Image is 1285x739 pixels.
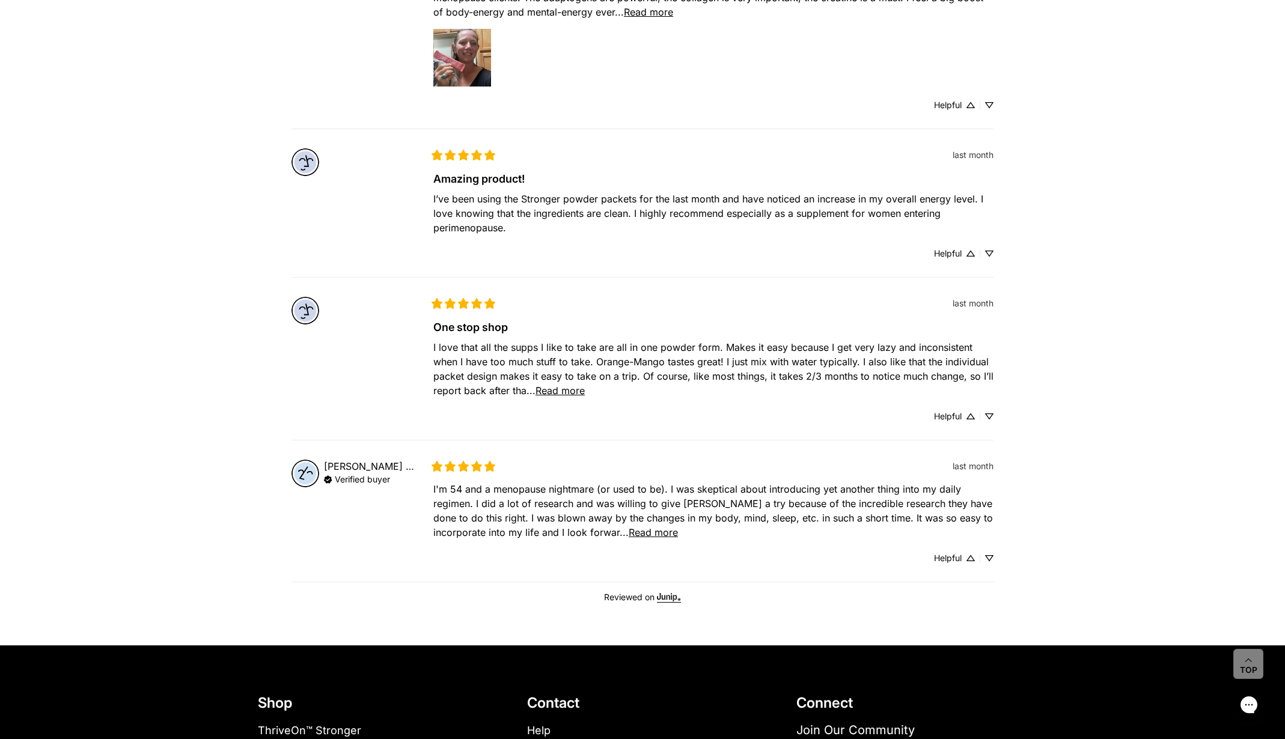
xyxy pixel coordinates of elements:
div: Verified buyer [335,475,390,484]
a: ThriveOn™ Stronger [258,724,361,737]
a: Check out ThriveOn on Junip (opens in a new tab) [657,592,681,603]
div: Reviewed on [291,592,994,602]
h2: Contact [527,694,758,713]
div: Purchase verified by Junip [324,473,390,484]
div: Up vote review action - 0 [966,249,975,258]
span: Top [1240,665,1257,676]
div: null null avatar [291,297,319,324]
div: last month [953,297,994,309]
img: Avatar for C [291,148,319,176]
img: Preview image for When good nutrition meets good collagen [433,29,491,87]
div: Helpful [934,101,962,109]
div: Helpful [934,249,962,258]
div: 5 stars [432,298,495,309]
div: Down vote review action - 0 [985,101,994,109]
div: One stop shop [433,319,994,335]
span: Read more [536,385,585,397]
span: Read more [624,6,673,18]
div: 5 stars [432,150,495,160]
div: Up vote review action - 0 [966,554,975,562]
span: Read more [629,526,678,538]
div: last month [953,460,994,472]
div: [PERSON_NAME] W [324,461,414,472]
div: Amazing product! [433,171,994,187]
div: Down vote review action - 0 [985,412,994,421]
div: Helpful [934,412,962,421]
img: Avatar for HW [291,460,319,487]
span: I love that all the supps I like to take are all in one powder form. Makes it easy because I get ... [433,341,997,397]
img: Avatar for C [291,297,319,324]
h2: Connect [796,694,1027,713]
div: last month [953,148,994,161]
div: Heather W avatar [291,460,319,487]
label: Join Our Community [796,722,1027,738]
div: Down vote review action - 0 [985,554,994,562]
h2: Shop [258,694,489,713]
iframe: Gorgias live chat messenger [1225,683,1273,727]
div: Down vote review action - 0 [985,249,994,258]
div: Up vote review action - 0 [966,412,975,421]
div: Helpful [934,554,962,562]
div: null null avatar [291,148,319,176]
div: Up vote review action - 0 [966,101,975,109]
a: Help [527,724,551,737]
span: I’ve been using the Stronger powder packets for the last month and have noticed an increase in my... [433,193,986,234]
span: I'm 54 and a menopause nightmare (or used to be). I was skeptical about introducing yet another t... [433,483,996,538]
div: 5 stars [432,461,495,472]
